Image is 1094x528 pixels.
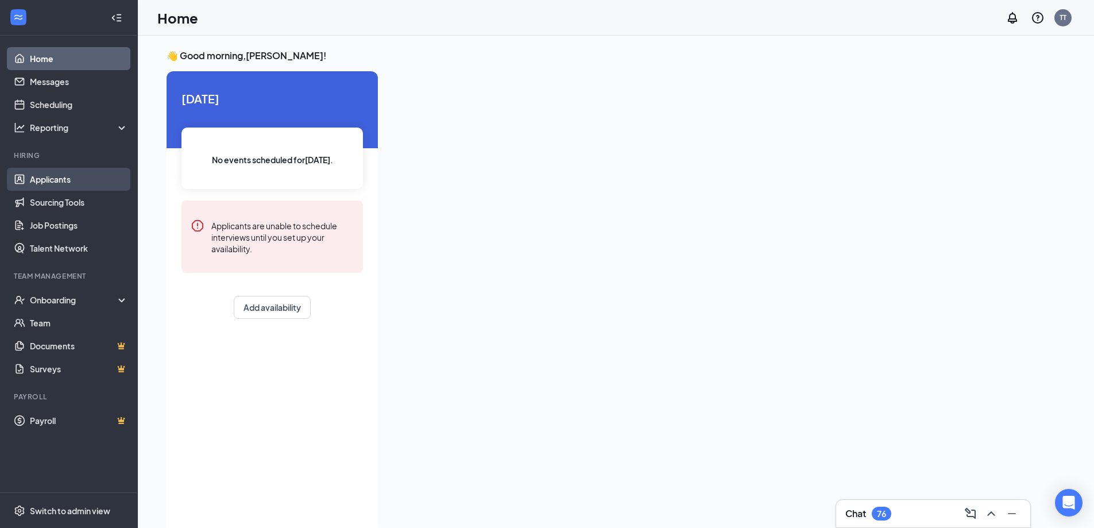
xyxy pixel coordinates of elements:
[877,509,886,519] div: 76
[30,409,128,432] a: PayrollCrown
[157,8,198,28] h1: Home
[30,334,128,357] a: DocumentsCrown
[14,294,25,306] svg: UserCheck
[30,237,128,260] a: Talent Network
[1005,507,1019,521] svg: Minimize
[30,357,128,380] a: SurveysCrown
[13,11,24,23] svg: WorkstreamLogo
[30,122,129,133] div: Reporting
[1006,11,1019,25] svg: Notifications
[30,47,128,70] a: Home
[845,507,866,520] h3: Chat
[14,151,126,160] div: Hiring
[961,504,980,523] button: ComposeMessage
[30,311,128,334] a: Team
[212,153,333,166] span: No events scheduled for [DATE] .
[111,12,122,24] svg: Collapse
[211,219,354,255] div: Applicants are unable to schedule interviews until you set up your availability.
[14,122,25,133] svg: Analysis
[30,168,128,191] a: Applicants
[30,191,128,214] a: Sourcing Tools
[1055,489,1083,517] div: Open Intercom Messenger
[964,507,977,521] svg: ComposeMessage
[234,296,311,319] button: Add availability
[1003,504,1021,523] button: Minimize
[982,504,1000,523] button: ChevronUp
[14,271,126,281] div: Team Management
[30,70,128,93] a: Messages
[14,505,25,517] svg: Settings
[30,294,118,306] div: Onboarding
[30,214,128,237] a: Job Postings
[984,507,998,521] svg: ChevronUp
[30,93,128,116] a: Scheduling
[1060,13,1066,22] div: TT
[30,505,110,517] div: Switch to admin view
[167,49,1030,62] h3: 👋 Good morning, [PERSON_NAME] !
[191,219,204,233] svg: Error
[181,90,363,107] span: [DATE]
[1031,11,1045,25] svg: QuestionInfo
[14,392,126,402] div: Payroll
